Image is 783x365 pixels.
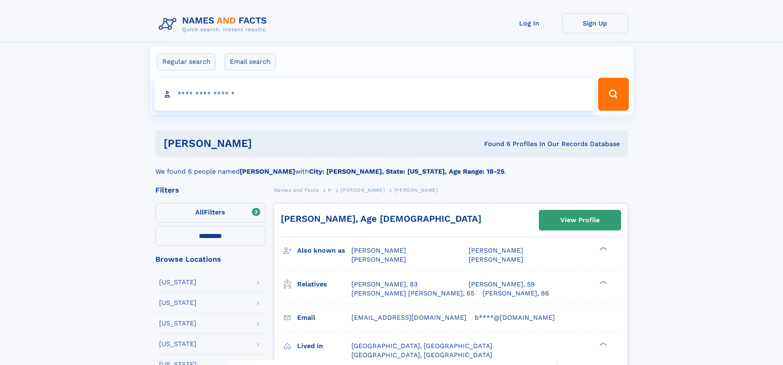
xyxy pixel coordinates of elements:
[159,320,196,327] div: [US_STATE]
[297,311,351,325] h3: Email
[155,186,266,194] div: Filters
[159,341,196,347] div: [US_STATE]
[539,210,621,230] a: View Profile
[155,256,266,263] div: Browse Locations
[341,185,385,195] a: [PERSON_NAME]
[195,208,204,216] span: All
[297,244,351,258] h3: Also known as
[274,185,319,195] a: Names and Facts
[159,300,196,306] div: [US_STATE]
[598,279,607,285] div: ❯
[155,157,628,177] div: We found 6 people named with .
[368,139,620,149] div: Found 6 Profiles In Our Records Database
[309,167,504,175] b: City: [PERSON_NAME], State: [US_STATE], Age Range: 18-25
[598,246,607,251] div: ❯
[164,138,368,149] h1: [PERSON_NAME]
[281,214,481,224] a: [PERSON_NAME], Age [DEMOGRAPHIC_DATA]
[351,280,418,289] a: [PERSON_NAME], 83
[351,246,406,254] span: [PERSON_NAME]
[224,53,276,70] label: Email search
[351,256,406,263] span: [PERSON_NAME]
[560,211,600,230] div: View Profile
[341,187,385,193] span: [PERSON_NAME]
[155,13,274,35] img: Logo Names and Facts
[351,351,492,359] span: [GEOGRAPHIC_DATA], [GEOGRAPHIC_DATA]
[351,314,467,321] span: [EMAIL_ADDRESS][DOMAIN_NAME]
[483,289,549,298] a: [PERSON_NAME], 86
[157,53,216,70] label: Regular search
[598,341,607,346] div: ❯
[562,13,628,33] a: Sign Up
[297,339,351,353] h3: Lived in
[394,187,438,193] span: [PERSON_NAME]
[155,78,595,111] input: search input
[469,246,523,254] span: [PERSON_NAME]
[351,289,474,298] a: [PERSON_NAME] [PERSON_NAME], 65
[240,167,295,175] b: [PERSON_NAME]
[469,256,523,263] span: [PERSON_NAME]
[155,203,266,223] label: Filters
[469,280,535,289] a: [PERSON_NAME], 59
[159,279,196,286] div: [US_STATE]
[328,185,332,195] a: P
[328,187,332,193] span: P
[351,342,492,350] span: [GEOGRAPHIC_DATA], [GEOGRAPHIC_DATA]
[598,78,628,111] button: Search Button
[297,277,351,291] h3: Relatives
[497,13,562,33] a: Log In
